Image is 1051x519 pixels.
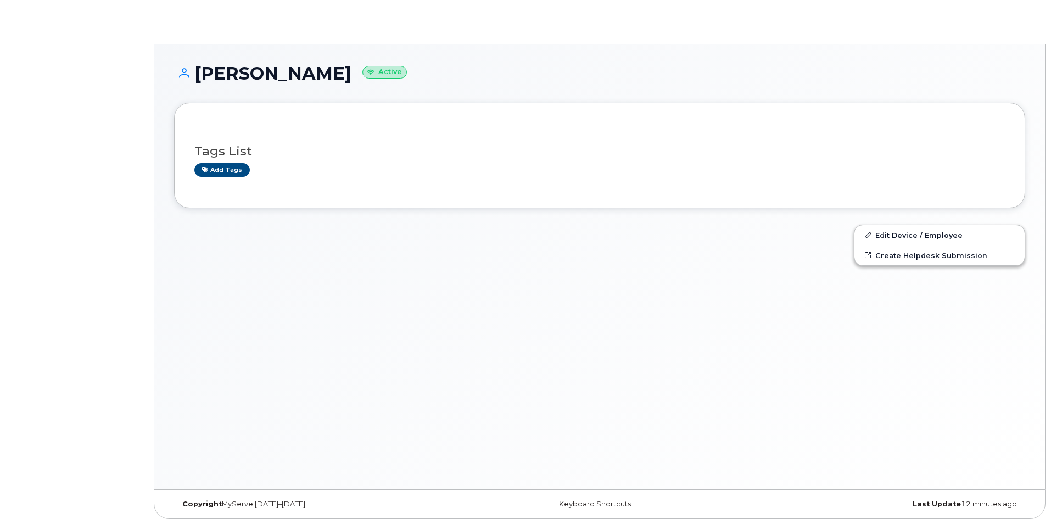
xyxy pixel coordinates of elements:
a: Add tags [194,163,250,177]
a: Keyboard Shortcuts [559,500,631,508]
a: Create Helpdesk Submission [854,245,1025,265]
strong: Copyright [182,500,222,508]
h3: Tags List [194,144,1005,158]
a: Edit Device / Employee [854,225,1025,245]
small: Active [362,66,407,79]
strong: Last Update [913,500,961,508]
div: MyServe [DATE]–[DATE] [174,500,458,509]
div: 12 minutes ago [741,500,1025,509]
h1: [PERSON_NAME] [174,64,1025,83]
